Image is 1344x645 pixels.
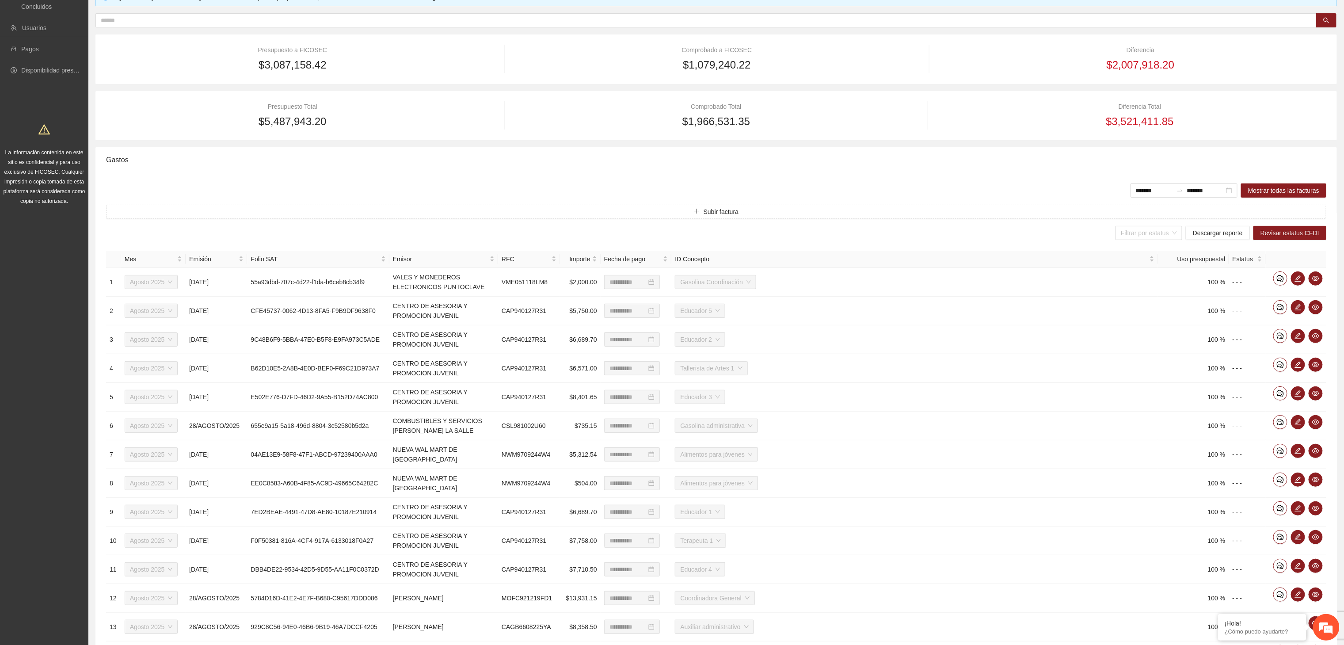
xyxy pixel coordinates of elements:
[106,584,121,613] td: 12
[1241,183,1326,198] button: Mostrar todas las facturas
[498,527,560,555] td: CAP940127R31
[1291,329,1305,343] button: edit
[560,268,601,297] td: $2,000.00
[389,268,498,297] td: VALES Y MONEDEROS ELECTRONICOS PUNTOCLAVE
[1176,187,1184,194] span: to
[106,555,121,584] td: 11
[1291,386,1305,401] button: edit
[1291,419,1305,426] span: edit
[1309,530,1323,544] button: eye
[498,469,560,498] td: NWM9709244W4
[1291,444,1305,458] button: edit
[560,498,601,527] td: $6,689.70
[680,592,750,605] span: Coordinadora General
[1309,415,1323,429] button: eye
[186,440,247,469] td: [DATE]
[1309,275,1322,282] span: eye
[1291,530,1305,544] button: edit
[560,297,601,325] td: $5,750.00
[21,67,97,74] a: Disponibilidad presupuestal
[1291,591,1305,598] span: edit
[1309,620,1322,627] span: eye
[1229,498,1266,527] td: - - -
[1229,325,1266,354] td: - - -
[560,555,601,584] td: $7,710.50
[1158,383,1229,412] td: 100 %
[145,4,166,26] div: Minimizar ventana de chat en vivo
[1273,329,1287,343] button: comment
[1274,534,1287,541] span: comment
[498,325,560,354] td: CAP940127R31
[1274,304,1287,311] span: comment
[560,383,601,412] td: $8,401.65
[186,412,247,440] td: 28/AGOSTO/2025
[1309,300,1323,314] button: eye
[1309,361,1322,368] span: eye
[1309,271,1323,286] button: eye
[247,440,389,469] td: 04AE13E9-58F8-47F1-ABCD-97239400AAA0
[130,563,173,576] span: Agosto 2025
[186,498,247,527] td: [DATE]
[1309,588,1323,602] button: eye
[1309,358,1323,372] button: eye
[38,124,50,135] span: warning
[106,527,121,555] td: 10
[680,505,720,519] span: Educador 1
[247,325,389,354] td: 9C48B6F9-5BBA-47E0-B5F8-E9FA973C5ADE
[560,527,601,555] td: $7,758.00
[1309,304,1322,311] span: eye
[1158,354,1229,383] td: 100 %
[498,297,560,325] td: CAP940127R31
[1225,628,1300,635] p: ¿Cómo puedo ayudarte?
[680,362,742,375] span: Tallerista de Artes 1
[1309,419,1322,426] span: eye
[1274,275,1287,282] span: comment
[130,362,173,375] span: Agosto 2025
[1274,476,1287,483] span: comment
[186,613,247,641] td: 28/AGOSTO/2025
[247,251,389,268] th: Folio SAT
[1229,584,1266,613] td: - - -
[560,325,601,354] td: $6,689.70
[683,57,750,73] span: $1,079,240.22
[1158,325,1229,354] td: 100 %
[130,333,173,346] span: Agosto 2025
[106,383,121,412] td: 5
[1309,505,1322,512] span: eye
[106,297,121,325] td: 2
[1158,440,1229,469] td: 100 %
[389,527,498,555] td: CENTRO DE ASESORIA Y PROMOCION JUVENIL
[1229,383,1266,412] td: - - -
[560,613,601,641] td: $8,358.50
[1273,559,1287,573] button: comment
[21,46,39,53] a: Pagos
[1291,534,1305,541] span: edit
[1229,412,1266,440] td: - - -
[1309,616,1323,630] button: eye
[1291,588,1305,602] button: edit
[1193,228,1243,238] span: Descargar reporte
[247,297,389,325] td: CFE45737-0062-4D13-8FA5-F9B9DF9638F0
[680,534,721,547] span: Terapeuta 1
[130,534,173,547] span: Agosto 2025
[186,527,247,555] td: [DATE]
[247,268,389,297] td: 55a93dbd-707c-4d22-f1da-b6ceb8cb34f9
[389,613,498,641] td: [PERSON_NAME]
[955,45,1326,55] div: Diferencia
[130,419,173,432] span: Agosto 2025
[186,469,247,498] td: [DATE]
[51,118,122,207] span: Estamos en línea.
[680,477,753,490] span: Alimentos para jóvenes
[563,254,590,264] span: Importe
[1291,271,1305,286] button: edit
[604,254,662,264] span: Fecha de pago
[186,584,247,613] td: 28/AGOSTO/2025
[560,412,601,440] td: $735.15
[247,354,389,383] td: B62D10E5-2A8B-4E0D-BEF0-F69C21D973A7
[498,251,560,268] th: RFC
[389,251,498,268] th: Emisor
[1291,505,1305,512] span: edit
[530,45,904,55] div: Comprobado a FICOSEC
[1291,476,1305,483] span: edit
[1291,473,1305,487] button: edit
